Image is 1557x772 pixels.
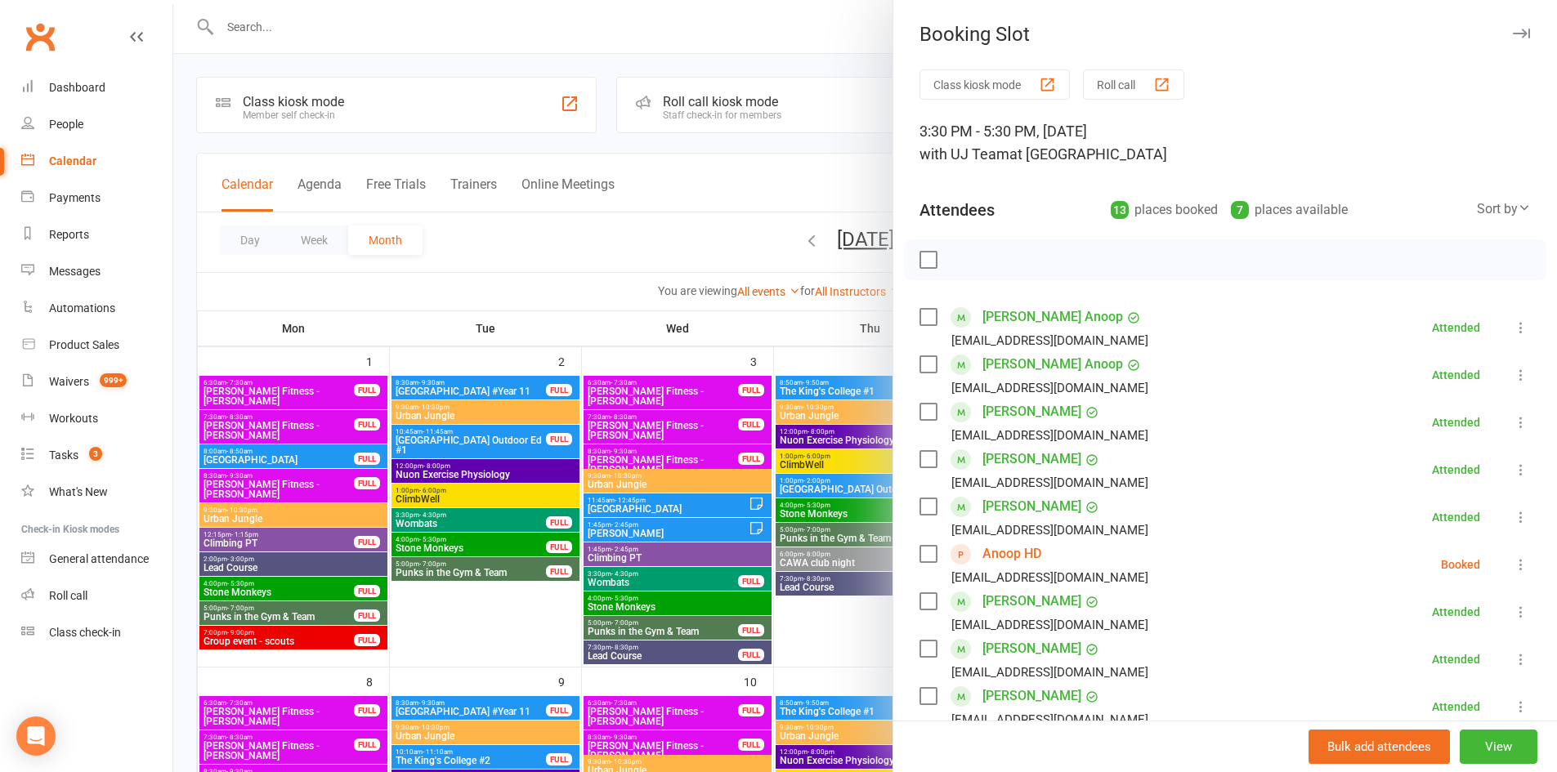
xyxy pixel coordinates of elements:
div: Waivers [49,375,89,388]
div: [EMAIL_ADDRESS][DOMAIN_NAME] [951,567,1148,588]
div: Messages [49,265,101,278]
div: Booking Slot [893,23,1557,46]
a: [PERSON_NAME] [982,399,1081,425]
div: Booked [1441,559,1480,570]
a: [PERSON_NAME] Anoop [982,304,1123,330]
a: Clubworx [20,16,60,57]
div: 3:30 PM - 5:30 PM, [DATE] [919,120,1531,166]
a: Tasks 3 [21,437,172,474]
div: [EMAIL_ADDRESS][DOMAIN_NAME] [951,472,1148,493]
div: What's New [49,485,108,498]
div: [EMAIL_ADDRESS][DOMAIN_NAME] [951,330,1148,351]
div: Tasks [49,448,78,462]
div: places available [1231,199,1348,221]
div: [EMAIL_ADDRESS][DOMAIN_NAME] [951,425,1148,446]
span: with UJ Team [919,145,1009,163]
div: [EMAIL_ADDRESS][DOMAIN_NAME] [951,520,1148,541]
a: [PERSON_NAME] [982,588,1081,614]
a: Calendar [21,143,172,180]
a: [PERSON_NAME] [982,683,1081,709]
div: [EMAIL_ADDRESS][DOMAIN_NAME] [951,709,1148,730]
a: Reports [21,216,172,253]
div: Sort by [1477,199,1531,220]
div: Open Intercom Messenger [16,716,56,756]
div: 7 [1231,201,1249,219]
div: Attendees [919,199,995,221]
button: View [1460,730,1537,764]
a: Class kiosk mode [21,614,172,651]
span: 999+ [100,373,127,387]
div: Class check-in [49,626,121,639]
div: General attendance [49,552,149,565]
a: Payments [21,180,172,216]
div: places booked [1111,199,1218,221]
a: [PERSON_NAME] Anoop [982,351,1123,377]
div: Dashboard [49,81,105,94]
div: Attended [1432,511,1480,523]
div: Payments [49,191,101,204]
div: Attended [1432,417,1480,428]
a: [PERSON_NAME] [982,493,1081,520]
a: Anoop HD [982,541,1041,567]
a: What's New [21,474,172,511]
div: Attended [1432,322,1480,333]
a: Waivers 999+ [21,364,172,400]
a: Product Sales [21,327,172,364]
a: Dashboard [21,69,172,106]
a: Roll call [21,578,172,614]
div: Attended [1432,701,1480,712]
div: Reports [49,228,89,241]
div: Workouts [49,412,98,425]
div: Attended [1432,606,1480,618]
span: at [GEOGRAPHIC_DATA] [1009,145,1167,163]
a: [PERSON_NAME] [982,636,1081,662]
div: [EMAIL_ADDRESS][DOMAIN_NAME] [951,662,1148,683]
div: Roll call [49,589,87,602]
a: People [21,106,172,143]
a: General attendance kiosk mode [21,541,172,578]
div: [EMAIL_ADDRESS][DOMAIN_NAME] [951,377,1148,399]
div: Calendar [49,154,96,167]
div: 13 [1111,201,1129,219]
div: Attended [1432,369,1480,381]
a: Automations [21,290,172,327]
button: Bulk add attendees [1309,730,1450,764]
span: 3 [89,447,102,461]
div: Automations [49,301,115,315]
button: Roll call [1083,69,1184,100]
button: Class kiosk mode [919,69,1070,100]
div: Product Sales [49,338,119,351]
div: People [49,118,83,131]
div: Attended [1432,464,1480,475]
a: Messages [21,253,172,290]
a: [PERSON_NAME] [982,446,1081,472]
div: [EMAIL_ADDRESS][DOMAIN_NAME] [951,614,1148,636]
a: Workouts [21,400,172,437]
div: Attended [1432,654,1480,665]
